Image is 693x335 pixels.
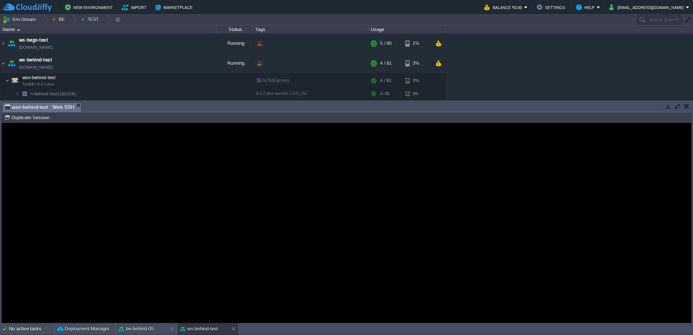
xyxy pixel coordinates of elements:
button: Duplicate Session [4,114,52,121]
div: Name [1,25,217,34]
div: Status [217,25,253,34]
a: n-behind-test(160326) [30,91,77,97]
button: [EMAIL_ADDRESS][DOMAIN_NAME] [609,3,686,12]
img: AMDAwAAAACH5BAEAAAAALAAAAAABAAEAAAICRAEAOw== [6,53,17,73]
img: AMDAwAAAACH5BAEAAAAALAAAAAABAAEAAAICRAEAOw== [15,100,19,111]
img: AMDAwAAAACH5BAEAAAAALAAAAAABAAEAAAICRAEAOw== [17,29,20,31]
a: ws-bego-test [19,36,48,44]
span: (160326) [58,91,76,96]
div: 3% [405,53,429,73]
img: AMDAwAAAACH5BAEAAAAALAAAAAABAAEAAAICRAEAOw== [0,53,6,73]
span: 8.0.2-plus-openjdk-1.8.0_252 [256,91,307,95]
img: AMDAwAAAACH5BAEAAAAALAAAAAABAAEAAAICRAEAOw== [6,34,17,53]
button: New Environment [65,3,115,12]
span: n-behind-test [30,91,77,97]
img: AMDAwAAAACH5BAEAAAAALAAAAAABAAEAAAICRAEAOw== [5,73,9,88]
div: 3% [405,73,429,88]
button: Balance ₹0.00 [484,3,524,12]
iframe: chat widget [663,306,686,328]
button: Deployment Manager [57,325,109,332]
img: CloudJiffy [3,3,52,12]
a: wsn-behind-testTomEE+ 8.0.2-plus [22,75,57,80]
button: Help [576,3,597,12]
button: be-behind-05 [119,325,154,332]
span: no SLB access [256,78,289,82]
div: No active tasks [9,323,54,335]
div: 4 / 81 [380,73,392,88]
button: Settings [537,3,567,12]
img: AMDAwAAAACH5BAEAAAAALAAAAAABAAEAAAICRAEAOw== [19,88,30,99]
div: Usage [369,25,445,34]
div: 4 / 81 [380,88,390,99]
div: Running [217,53,253,73]
button: ws-behind-test [180,325,218,332]
button: BE [52,14,67,25]
button: Env Groups [3,14,38,25]
span: TomEE+ 8.0.2-plus [22,82,54,86]
img: AMDAwAAAACH5BAEAAAAALAAAAAABAAEAAAICRAEAOw== [19,100,30,111]
div: Tags [253,25,368,34]
button: Marketplace [155,3,195,12]
div: 3% [405,88,429,99]
img: AMDAwAAAACH5BAEAAAAALAAAAAABAAEAAAICRAEAOw== [0,34,6,53]
div: Running [217,34,253,53]
a: ws-behind-test [19,56,52,64]
img: AMDAwAAAACH5BAEAAAAALAAAAAABAAEAAAICRAEAOw== [15,88,19,99]
span: wsn-behind-test [22,74,57,81]
button: TEST [81,14,101,25]
a: [DOMAIN_NAME] [19,44,53,51]
span: wsn-behind-test : Web SSH [5,103,74,112]
img: AMDAwAAAACH5BAEAAAAALAAAAAABAAEAAAICRAEAOw== [10,73,20,88]
div: 4 / 81 [380,53,392,73]
div: 1% [405,34,429,53]
button: Import [122,3,149,12]
a: [DOMAIN_NAME] [19,64,53,71]
div: 5 / 80 [380,34,392,53]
